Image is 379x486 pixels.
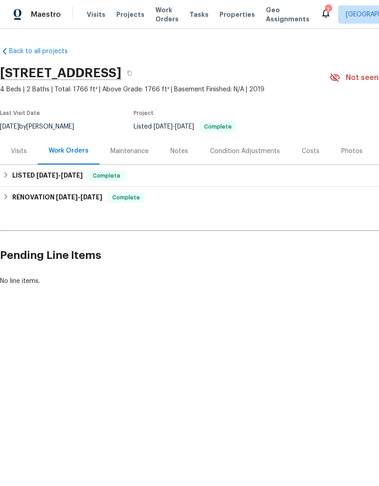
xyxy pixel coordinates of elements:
div: Condition Adjustments [210,147,280,156]
div: Visits [11,147,27,156]
span: - [154,124,194,130]
div: Notes [170,147,188,156]
span: Complete [89,171,124,180]
div: Work Orders [49,146,89,155]
span: Listed [134,124,236,130]
span: [DATE] [80,194,102,200]
span: Properties [219,10,255,19]
h6: RENOVATION [12,192,102,203]
span: - [36,172,83,179]
div: 7 [325,5,331,15]
span: Complete [200,124,235,129]
span: Geo Assignments [266,5,309,24]
span: Visits [87,10,105,19]
button: Copy Address [121,65,138,81]
span: [DATE] [36,172,58,179]
span: [DATE] [56,194,78,200]
span: Maestro [31,10,61,19]
div: Maintenance [110,147,149,156]
span: - [56,194,102,200]
span: Tasks [189,11,209,18]
h6: LISTED [12,170,83,181]
span: [DATE] [175,124,194,130]
div: Costs [302,147,319,156]
span: Project [134,110,154,116]
span: Projects [116,10,145,19]
span: Work Orders [155,5,179,24]
span: [DATE] [154,124,173,130]
span: [DATE] [61,172,83,179]
div: Photos [341,147,363,156]
span: Complete [109,193,144,202]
